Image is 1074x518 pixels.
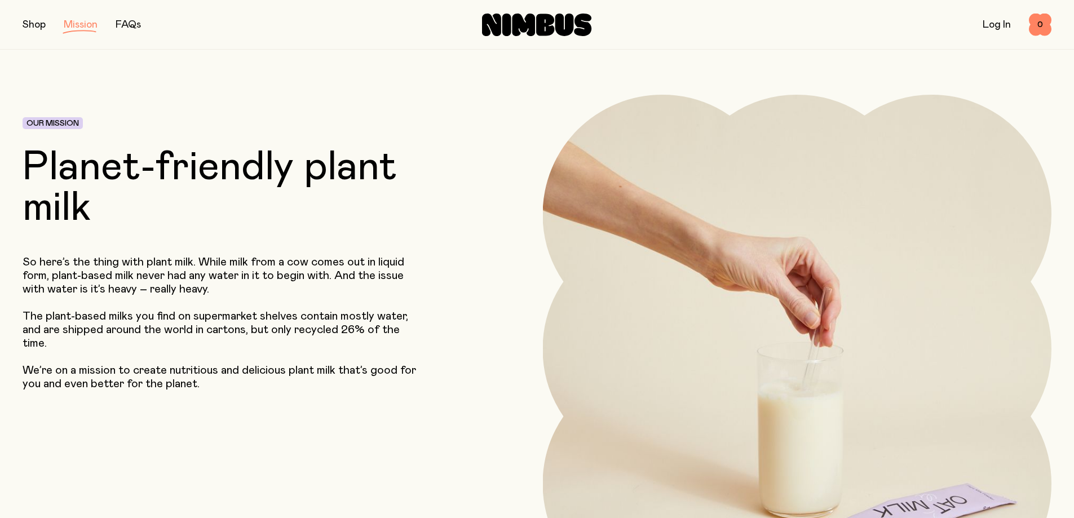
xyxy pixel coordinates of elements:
[26,119,79,127] span: Our Mission
[23,147,445,228] h1: Planet-friendly plant milk
[23,364,418,391] p: We’re on a mission to create nutritious and delicious plant milk that’s good for you and even bet...
[64,20,98,30] a: Mission
[116,20,141,30] a: FAQs
[23,255,418,296] p: So here’s the thing with plant milk. While milk from a cow comes out in liquid form, plant-based ...
[1029,14,1051,36] button: 0
[983,20,1011,30] a: Log In
[23,309,418,350] p: The plant-based milks you find on supermarket shelves contain mostly water, and are shipped aroun...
